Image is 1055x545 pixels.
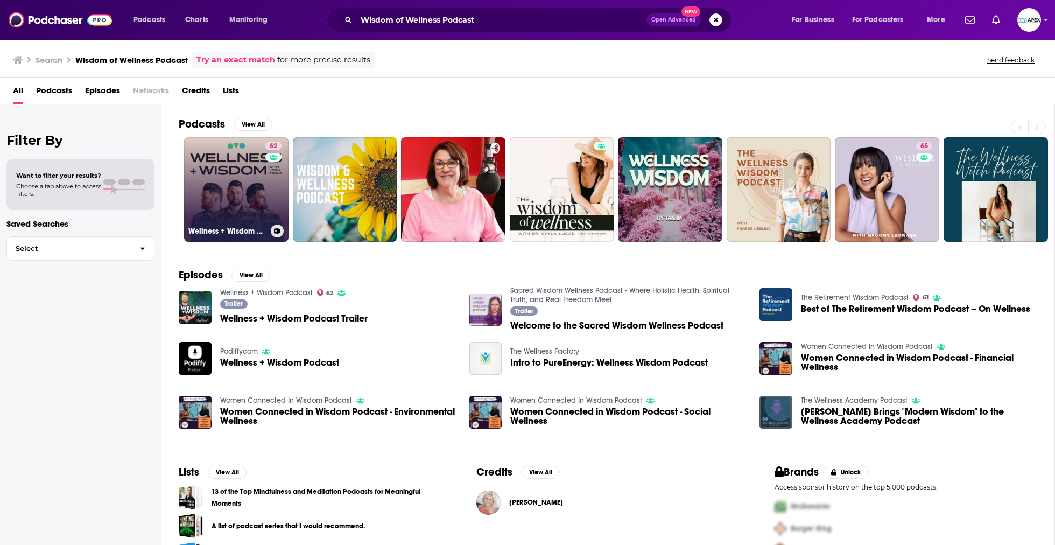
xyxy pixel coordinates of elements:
[835,137,939,242] a: 65
[265,142,282,150] a: 62
[188,227,266,236] h3: Wellness + Wisdom Podcast
[220,288,313,297] a: Wellness + Wisdom Podcast
[476,485,739,520] button: Dana FrostDana Frost
[509,498,563,507] span: [PERSON_NAME]
[270,141,277,152] span: 62
[469,396,502,429] img: Women Connected in Wisdom Podcast - Social Wellness
[984,55,1038,65] button: Send feedback
[927,12,945,27] span: More
[9,10,112,30] img: Podchaser - Follow, Share and Rate Podcasts
[212,486,441,509] a: 13 of the Top Mindfulness and Meditation Podcasts for Meaningful Moments
[988,11,1004,29] a: Show notifications dropdown
[179,268,223,282] h2: Episodes
[184,137,289,242] a: 62Wellness + Wisdom Podcast
[196,54,275,66] a: Try an exact match
[179,465,247,479] a: ListsView All
[212,520,365,532] a: A list of podcast series that I would recommend.
[16,183,101,198] span: Choose a tab above to access filters.
[801,353,1037,372] span: Women Connected in Wisdom Podcast - Financial Wellness
[179,396,212,429] img: Women Connected in Wisdom Podcast - Environmental Wellness
[920,141,928,152] span: 65
[784,11,848,29] button: open menu
[220,407,456,425] a: Women Connected in Wisdom Podcast - Environmental Wellness
[179,291,212,324] img: Wellness + Wisdom Podcast Trailer
[220,314,368,323] a: Wellness + Wisdom Podcast Trailer
[126,11,179,29] button: open menu
[133,12,165,27] span: Podcasts
[775,465,819,479] h2: Brands
[791,524,832,533] span: Burger King
[919,11,959,29] button: open menu
[16,172,101,179] span: Want to filter your results?
[823,466,869,479] button: Unlock
[801,407,1037,425] a: Chris Williamson Brings "Modern Wisdom" to the Wellness Academy Podcast
[801,407,1037,425] span: [PERSON_NAME] Brings "Modern Wisdom" to the Wellness Academy Podcast
[521,466,560,479] button: View All
[510,396,642,405] a: Women Connected In Wisdom Podcast
[220,358,339,367] span: Wellness + Wisdom Podcast
[510,407,747,425] a: Women Connected in Wisdom Podcast - Social Wellness
[510,347,579,356] a: The Wellness Factory
[75,55,188,65] h3: Wisdom of Wellness Podcast
[845,11,919,29] button: open menu
[510,286,729,304] a: Sacred Wisdom Wellness Podcast - Where Holistic Health, Spiritual Truth, and Real Freedom Meet
[179,465,199,479] h2: Lists
[852,12,904,27] span: For Podcasters
[223,82,239,104] a: Lists
[801,342,933,351] a: Women Connected In Wisdom Podcast
[231,269,270,282] button: View All
[510,321,723,330] a: Welcome to the Sacred Wisdom Wellness Podcast
[775,483,1037,491] p: Access sponsor history on the top 5,000 podcasts.
[224,301,243,307] span: Trailer
[326,291,333,296] span: 62
[476,465,560,479] a: CreditsView All
[476,491,501,515] img: Dana Frost
[6,219,154,229] p: Saved Searches
[961,11,979,29] a: Show notifications dropdown
[13,82,23,104] a: All
[469,342,502,375] img: Intro to PureEnergy: Wellness Wisdom Podcast
[1017,8,1041,32] button: Show profile menu
[469,294,502,326] a: Welcome to the Sacred Wisdom Wellness Podcast
[179,485,203,509] a: 13 of the Top Mindfulness and Meditation Podcasts for Meaningful Moments
[220,347,258,356] a: Podiffycom
[759,396,792,429] img: Chris Williamson Brings "Modern Wisdom" to the Wellness Academy Podcast
[85,82,120,104] a: Episodes
[1017,8,1041,32] span: Logged in as Apex
[179,117,272,131] a: PodcastsView All
[759,288,792,321] img: Best of The Retirement Wisdom Podcast – On Wellness
[36,55,62,65] h3: Search
[801,304,1030,313] a: Best of The Retirement Wisdom Podcast – On Wellness
[179,342,212,375] a: Wellness + Wisdom Podcast
[791,502,830,511] span: McDonalds
[182,82,210,104] a: Credits
[6,236,154,261] button: Select
[234,118,272,131] button: View All
[801,293,909,302] a: The Retirement Wisdom Podcast
[681,6,701,17] span: New
[179,268,270,282] a: EpisodesView All
[220,396,352,405] a: Women Connected In Wisdom Podcast
[646,13,701,26] button: Open AdvancedNew
[208,466,247,479] button: View All
[759,342,792,375] a: Women Connected in Wisdom Podcast - Financial Wellness
[770,495,791,518] img: First Pro Logo
[356,11,646,29] input: Search podcasts, credits, & more...
[317,289,334,296] a: 62
[222,11,282,29] button: open menu
[1017,8,1041,32] img: User Profile
[651,17,696,23] span: Open Advanced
